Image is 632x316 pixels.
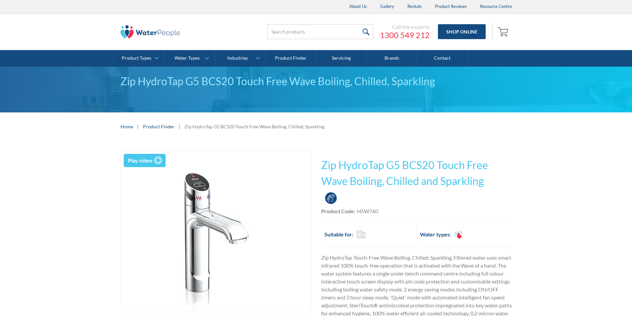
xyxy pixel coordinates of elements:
[120,123,133,130] a: Home
[498,26,510,37] img: shopping cart
[417,50,468,67] a: Contact
[128,157,152,164] div: Play video
[165,50,215,67] a: Water Types
[124,154,166,167] a: open lightbox
[120,25,180,38] img: The Water People
[357,207,378,215] div: H5W760
[380,24,430,30] div: Call the experts
[367,50,417,67] a: Brands
[266,50,316,67] a: Product Finder
[324,230,353,238] h2: Suitable for:
[175,55,200,61] div: Water Types
[227,55,248,61] div: Industries
[267,24,373,39] input: Search products
[380,30,430,40] a: 1300 549 212
[120,151,311,312] a: open lightbox
[122,55,151,61] div: Product Types
[114,50,164,67] a: Product Types
[420,230,451,238] h2: Water types:
[143,123,175,130] a: Product Finder
[135,151,296,312] img: Zip HydroTap G5 BCS20 Touch Free Wave Boiling, Chilled, Sparkling
[178,122,181,130] div: |
[215,50,265,67] a: Industries
[136,122,140,130] div: |
[321,157,512,189] h1: Zip HydroTap G5 BCS20 Touch Free Wave Boiling, Chilled and Sparkling
[438,24,486,39] a: Shop Online
[184,123,324,130] div: Zip HydroTap G5 BCS20 Touch Free Wave Boiling, Chilled, Sparkling
[120,73,512,89] div: Zip HydroTap G5 BCS20 Touch Free Wave Boiling, Chilled, Sparkling
[496,24,512,40] a: Open empty cart
[316,50,367,67] a: Servicing
[321,208,355,214] strong: Product Code:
